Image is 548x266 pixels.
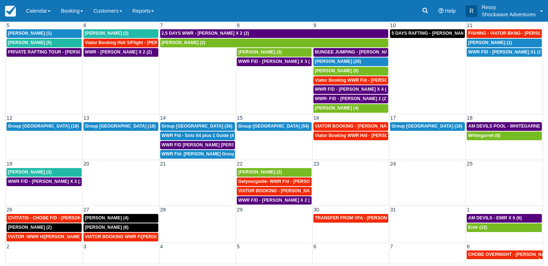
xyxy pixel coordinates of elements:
[389,244,394,249] span: 7
[8,215,112,220] span: CIVITATIS - CHOBE F/D - [PERSON_NAME] X 1 (1)
[6,161,13,167] span: 19
[85,50,152,55] span: WWR - [PERSON_NAME] X 2 (2)
[238,170,282,175] span: [PERSON_NAME] (2)
[313,244,317,249] span: 6
[467,250,543,259] a: CHOBE OVERNIGHT - [PERSON_NAME] X 2 (2)
[313,95,388,103] a: WWR- F/D - [PERSON_NAME] 2 (2)
[313,57,388,66] a: [PERSON_NAME] (20)
[85,234,192,239] span: VIATOR BOOKING WWR F/[PERSON_NAME] X1 (1)
[467,214,542,223] a: AM DEVILS - EMIR X 6 (6)
[315,96,388,101] span: WWR- F/D - [PERSON_NAME] 2 (2)
[466,115,473,121] span: 18
[468,50,542,55] span: WWR F/D - [PERSON_NAME] X1 (1)
[160,122,235,131] a: Group [GEOGRAPHIC_DATA] (36)
[468,215,522,220] span: AM DEVILS - EMIR X 6 (6)
[84,233,158,241] a: VIATOR BOOKING WWR F/[PERSON_NAME] X1 (1)
[7,48,82,57] a: PRIVATE RAFTING TOUR - [PERSON_NAME] X 5 (5)
[236,22,240,28] span: 8
[481,4,536,11] p: Ressy
[313,214,388,223] a: TRANSFER FROM VFA - [PERSON_NAME] X 7 adults + 2 adults (9)
[313,76,388,85] a: Viator Booking WWR F/d - [PERSON_NAME] [PERSON_NAME] X2 (2)
[315,87,390,92] span: WWR F/D - [PERSON_NAME] X 4 (4)
[84,122,158,131] a: Group [GEOGRAPHIC_DATA] (18)
[8,234,91,239] span: VIATOR -WWR H/[PERSON_NAME] 2 (2)
[466,5,477,17] div: R
[84,48,158,57] a: WWR - [PERSON_NAME] X 2 (2)
[467,39,542,47] a: [PERSON_NAME] (1)
[238,59,314,64] span: WWR F\D - [PERSON_NAME] X 3 (3)
[467,223,542,232] a: Emir (12)
[313,122,388,131] a: VIATOR BOOKING - [PERSON_NAME] X 4 (4)
[468,40,512,45] span: [PERSON_NAME] (1)
[159,244,164,249] span: 4
[236,161,243,167] span: 22
[7,168,82,177] a: [PERSON_NAME] (3)
[7,233,82,241] a: VIATOR -WWR H/[PERSON_NAME] 2 (2)
[8,179,84,184] span: WWR F/D - [PERSON_NAME] X 3 (3)
[160,29,388,38] a: 2,5 DAYS WWR - [PERSON_NAME] X 2 (2)
[467,29,542,38] a: FISHING - VIATOR BKNG - [PERSON_NAME] 2 (2)
[160,39,388,47] a: [PERSON_NAME] (2)
[84,29,158,38] a: [PERSON_NAME] (2)
[162,142,292,147] span: WWR F/D [PERSON_NAME] [PERSON_NAME] GROVVE X2 (1)
[8,170,52,175] span: [PERSON_NAME] (3)
[445,8,456,14] span: Help
[238,179,341,184] span: Getyourguide- WWR F/d - [PERSON_NAME] 2 (2)
[313,67,388,76] a: [PERSON_NAME] (6)
[313,132,388,140] a: Viator Booking WWR H/d - [PERSON_NAME] X 4 (4)
[237,177,312,186] a: Getyourguide- WWR F/d - [PERSON_NAME] 2 (2)
[313,161,320,167] span: 23
[84,223,158,232] a: [PERSON_NAME] (8)
[159,22,164,28] span: 7
[468,225,487,230] span: Emir (12)
[7,39,82,47] a: [PERSON_NAME] (5)
[6,115,13,121] span: 12
[390,29,465,38] a: 5 DAYS RAFTING - [PERSON_NAME] X 2 (4)
[391,124,462,129] span: Group [GEOGRAPHIC_DATA] (18)
[7,122,82,131] a: Group [GEOGRAPHIC_DATA] (18)
[6,207,13,213] span: 26
[84,39,158,47] a: Viator Booking Heli S/Flight - [PERSON_NAME] X 1 (1)
[466,22,473,28] span: 11
[238,124,309,129] span: Group [GEOGRAPHIC_DATA] (54)
[315,59,361,64] span: [PERSON_NAME] (20)
[85,215,129,220] span: [PERSON_NAME] (4)
[390,122,465,131] a: Group [GEOGRAPHIC_DATA] (18)
[238,188,331,193] span: VIATOR BOOKING - [PERSON_NAME] X2 (2)
[83,207,90,213] span: 27
[315,78,459,83] span: Viator Booking WWR F/d - [PERSON_NAME] [PERSON_NAME] X2 (2)
[389,161,397,167] span: 24
[159,115,167,121] span: 14
[313,207,320,213] span: 30
[6,22,10,28] span: 5
[7,223,82,232] a: [PERSON_NAME] (2)
[83,244,87,249] span: 3
[315,124,409,129] span: VIATOR BOOKING - [PERSON_NAME] X 4 (4)
[159,161,167,167] span: 21
[238,50,282,55] span: [PERSON_NAME] (3)
[315,68,359,73] span: [PERSON_NAME] (6)
[467,122,542,131] a: AM DEVILS POOL - WHITEGARNET X4 (4)
[237,196,312,205] a: WWR F/D - [PERSON_NAME] X 2 (2)
[159,207,167,213] span: 28
[8,124,79,129] span: Group [GEOGRAPHIC_DATA] (18)
[236,244,240,249] span: 5
[83,161,90,167] span: 20
[237,122,312,131] a: Group [GEOGRAPHIC_DATA] (54)
[83,22,87,28] span: 6
[467,48,542,57] a: WWR F/D - [PERSON_NAME] X1 (1)
[85,124,156,129] span: Group [GEOGRAPHIC_DATA] (18)
[85,31,129,36] span: [PERSON_NAME] (2)
[162,31,249,36] span: 2,5 DAYS WWR - [PERSON_NAME] X 2 (2)
[438,8,444,13] i: Help
[6,244,10,249] span: 2
[389,115,397,121] span: 17
[313,48,388,57] a: BUNGEE JUMPING - [PERSON_NAME] 2 (2)
[468,133,500,138] span: Whitegarnet (8)
[85,225,129,230] span: [PERSON_NAME] (8)
[313,22,317,28] span: 9
[160,141,235,150] a: WWR F/D [PERSON_NAME] [PERSON_NAME] GROVVE X2 (1)
[238,198,314,203] span: WWR F/D - [PERSON_NAME] X 2 (2)
[5,6,16,17] img: checkfront-main-nav-mini-logo.png
[389,22,397,28] span: 10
